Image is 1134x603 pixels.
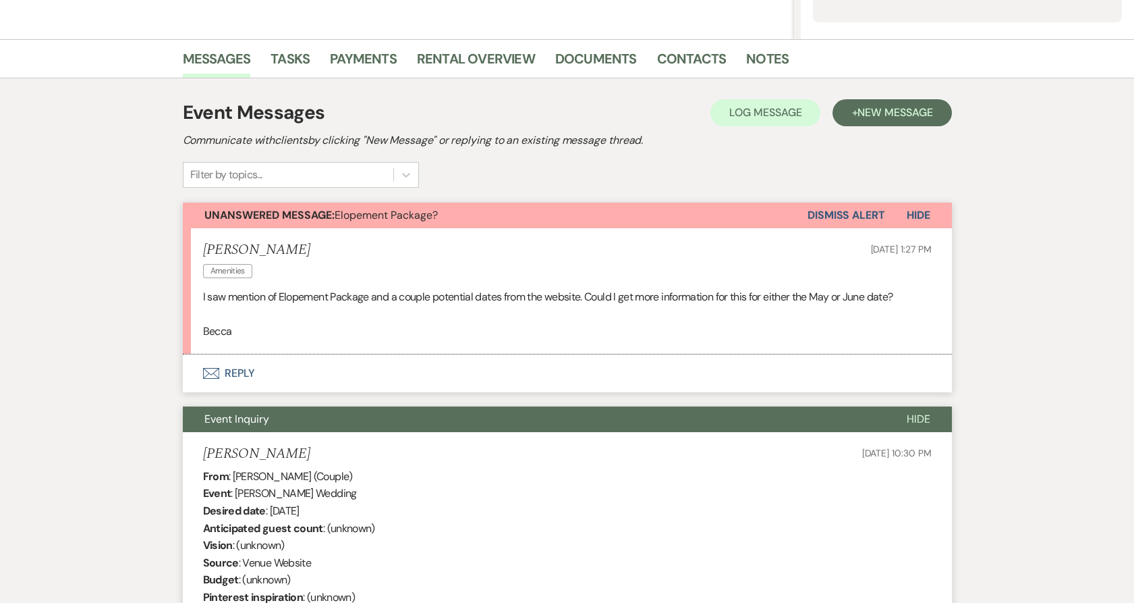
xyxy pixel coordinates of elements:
button: +New Message [832,99,951,126]
p: I saw mention of Elopement Package and a couple potential dates from the website. Could I get mor... [203,288,932,306]
a: Tasks [271,48,310,78]
a: Rental Overview [417,48,535,78]
div: Filter by topics... [190,167,262,183]
span: Event Inquiry [204,412,269,426]
span: Elopement Package? [204,208,438,222]
span: New Message [857,105,932,120]
b: Event [203,486,231,500]
h1: Event Messages [183,99,325,127]
b: Vision [203,538,233,552]
button: Reply [183,355,952,392]
strong: Unanswered Message: [204,208,335,222]
span: Hide [907,208,930,222]
span: Log Message [729,105,801,120]
a: Contacts [657,48,727,78]
span: [DATE] 1:27 PM [870,243,931,255]
h2: Communicate with clients by clicking "New Message" or replying to an existing message thread. [183,132,952,149]
button: Log Message [710,99,820,126]
button: Hide [885,407,952,432]
button: Dismiss Alert [807,203,885,228]
b: Source [203,556,239,570]
b: Budget [203,573,239,587]
h5: [PERSON_NAME] [203,446,310,463]
span: Hide [907,412,930,426]
a: Documents [555,48,637,78]
b: From [203,469,229,483]
button: Hide [885,203,952,228]
span: Amenities [203,264,252,278]
a: Payments [330,48,397,78]
button: Unanswered Message:Elopement Package? [183,203,807,228]
b: Desired date [203,504,266,518]
a: Messages [183,48,251,78]
p: Becca [203,323,932,340]
h5: [PERSON_NAME] [203,242,310,259]
a: Notes [746,48,789,78]
span: [DATE] 10:30 PM [862,447,932,459]
button: Event Inquiry [183,407,885,432]
b: Anticipated guest count [203,521,323,535]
